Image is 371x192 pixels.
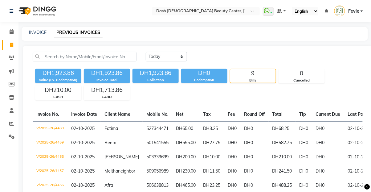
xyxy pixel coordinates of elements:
[143,136,172,150] td: 501541555
[33,164,67,178] td: V/2025-26/4457
[181,77,227,83] div: Redemption
[172,164,199,178] td: DH230.00
[269,121,296,136] td: DH68.25
[296,136,312,150] td: DH0
[224,164,240,178] td: DH0
[104,154,139,160] span: [PERSON_NAME]
[143,164,172,178] td: 509056989
[316,111,340,117] span: Current Due
[312,150,344,164] td: DH0
[71,126,95,131] span: 02-10-2025
[172,136,199,150] td: DH555.00
[296,150,312,164] td: DH0
[240,121,269,136] td: DH0
[71,168,95,174] span: 02-10-2025
[199,136,224,150] td: DH27.75
[84,77,130,83] div: Invoice Total
[312,136,344,150] td: DH0
[296,121,312,136] td: DH0
[181,69,227,77] div: DH0
[269,136,296,150] td: DH582.75
[240,150,269,164] td: DH0
[348,8,359,15] span: Fevie
[146,111,169,117] span: Mobile No.
[334,6,345,16] img: Fevie
[33,150,67,164] td: V/2025-26/4458
[71,182,95,188] span: 02-10-2025
[104,168,118,174] span: Meitha
[224,136,240,150] td: DH0
[71,154,95,160] span: 02-10-2025
[132,69,179,77] div: DH1,923.86
[132,77,179,83] div: Collection
[143,150,172,164] td: 503339699
[199,164,224,178] td: DH11.50
[176,111,183,117] span: Net
[272,111,283,117] span: Total
[172,121,199,136] td: DH65.00
[84,86,130,94] div: DH1,713.86
[71,140,95,145] span: 02-10-2025
[240,164,269,178] td: DH0
[300,111,306,117] span: Tip
[104,182,113,188] span: Afra
[230,78,276,83] div: Bills
[172,150,199,164] td: DH200.00
[36,111,59,117] span: Invoice No.
[35,69,81,77] div: DH1,923.86
[199,150,224,164] td: DH10.00
[269,150,296,164] td: DH210.00
[35,94,81,100] div: CASH
[296,164,312,178] td: DH0
[118,168,135,174] span: neighbor
[84,69,130,77] div: DH1,923.86
[269,164,296,178] td: DH241.50
[33,52,137,61] input: Search by Name/Mobile/Email/Invoice No
[279,69,324,78] div: 0
[54,27,103,38] a: PREVIOUS INVOICES
[279,78,324,83] div: Cancelled
[312,164,344,178] td: DH0
[35,86,81,94] div: DH210.00
[143,121,172,136] td: 527344471
[224,121,240,136] td: DH0
[224,150,240,164] td: DH0
[35,77,81,83] div: Value (Ex. Redemption)
[230,69,276,78] div: 9
[228,111,235,117] span: Fee
[312,121,344,136] td: DH0
[104,126,118,131] span: Fatima
[199,121,224,136] td: DH3.25
[16,2,58,20] img: logo
[29,30,47,35] a: INVOICE
[71,111,97,117] span: Invoice Date
[84,94,130,100] div: CARD
[203,111,211,117] span: Tax
[240,136,269,150] td: DH0
[104,111,130,117] span: Client Name
[104,140,116,145] span: Reem
[244,111,265,117] span: Round Off
[33,121,67,136] td: V/2025-26/4460
[33,136,67,150] td: V/2025-26/4459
